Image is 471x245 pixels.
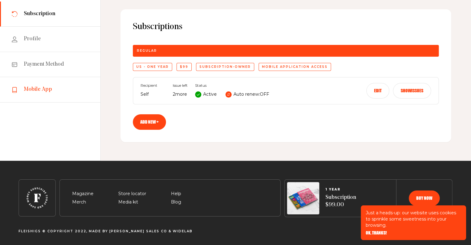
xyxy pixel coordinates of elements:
span: Blog [171,199,181,206]
span: Made By [89,230,108,233]
a: Media kit [118,199,138,205]
a: Store locator [118,191,146,196]
span: Mobile App [24,86,52,93]
span: Subscription $99.00 [325,194,356,209]
img: Magazines image [287,182,319,214]
span: Merch [72,199,86,206]
div: US - One Year [133,63,172,71]
button: OK, THANKS! [366,231,387,235]
a: [PERSON_NAME] Sales CO [109,229,167,233]
div: $99 [177,63,192,71]
button: Edit [366,83,389,98]
span: Status [195,83,269,88]
a: Merch [72,199,86,205]
span: , [86,230,88,233]
button: Showissues [393,83,431,98]
span: Magazine [72,190,94,198]
a: Blog [171,199,181,205]
span: Subscriptions [133,22,439,33]
a: Magazine [72,191,94,196]
a: Widelab [173,229,193,233]
button: Buy now [409,190,440,206]
div: subscription-owner [196,63,254,71]
span: Issue left [173,83,188,88]
span: Recipient [141,83,165,88]
span: Subscription [24,10,55,18]
span: & [168,230,172,233]
span: Profile [24,35,41,43]
span: 1 YEAR [325,188,356,191]
span: Help [171,190,181,198]
div: Regular [133,45,439,57]
a: Add new + [133,114,166,130]
span: Fleishigs © Copyright 2022 [19,230,86,233]
p: Active [203,91,217,98]
p: 2 more [173,91,188,98]
span: Buy now [416,196,432,200]
a: Help [171,191,181,196]
p: Auto renew: OFF [233,91,269,98]
span: Store locator [118,190,146,198]
p: Self [141,91,165,98]
p: Just a heads-up: our website uses cookies to sprinkle some sweetness into your browsing. [366,210,461,228]
div: Mobile application access [259,63,331,71]
span: Payment Method [24,61,64,68]
span: Media kit [118,199,138,206]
